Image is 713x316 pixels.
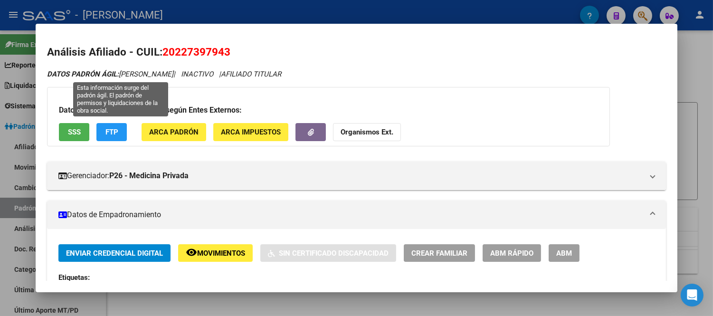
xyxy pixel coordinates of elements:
[404,244,475,262] button: Crear Familiar
[333,123,401,141] button: Organismos Ext.
[162,46,230,58] span: 20227397943
[411,249,467,258] span: Crear Familiar
[47,70,173,78] span: [PERSON_NAME]
[96,123,127,141] button: FTP
[47,201,666,229] mat-expansion-panel-header: Datos de Empadronamiento
[58,170,643,182] mat-panel-title: Gerenciador:
[47,162,666,190] mat-expansion-panel-header: Gerenciador:P26 - Medicina Privada
[221,128,281,137] span: ARCA Impuestos
[68,128,81,137] span: SSS
[483,244,541,262] button: ABM Rápido
[186,247,197,258] mat-icon: remove_red_eye
[549,244,580,262] button: ABM
[197,249,245,258] span: Movimientos
[109,170,189,182] strong: P26 - Medicina Privada
[59,123,89,141] button: SSS
[341,128,393,137] strong: Organismos Ext.
[58,273,90,282] strong: Etiquetas:
[681,284,703,306] div: Open Intercom Messenger
[47,70,119,78] strong: DATOS PADRÓN ÁGIL:
[66,249,163,258] span: Enviar Credencial Digital
[213,123,288,141] button: ARCA Impuestos
[142,123,206,141] button: ARCA Padrón
[490,249,533,258] span: ABM Rápido
[58,209,643,220] mat-panel-title: Datos de Empadronamiento
[556,249,572,258] span: ABM
[59,105,598,116] h3: Datos Personales y Afiliatorios según Entes Externos:
[47,70,281,78] i: | INACTIVO |
[105,128,118,137] span: FTP
[58,244,171,262] button: Enviar Credencial Digital
[149,128,199,137] span: ARCA Padrón
[47,44,666,60] h2: Análisis Afiliado - CUIL:
[279,249,389,258] span: Sin Certificado Discapacidad
[221,70,281,78] span: AFILIADO TITULAR
[178,244,253,262] button: Movimientos
[260,244,396,262] button: Sin Certificado Discapacidad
